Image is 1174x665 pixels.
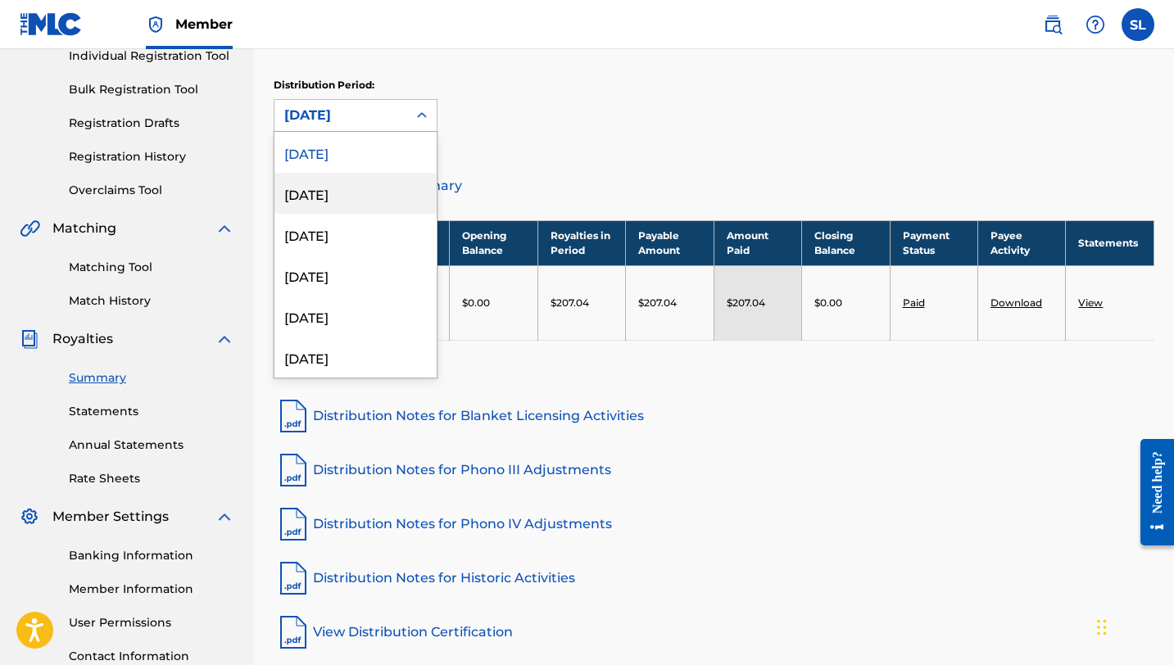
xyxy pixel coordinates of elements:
[638,296,677,310] p: $207.04
[52,329,113,349] span: Royalties
[1079,8,1112,41] div: Help
[20,507,39,527] img: Member Settings
[978,220,1066,265] th: Payee Activity
[69,614,234,631] a: User Permissions
[626,220,714,265] th: Payable Amount
[1097,603,1107,652] div: Drag
[69,81,234,98] a: Bulk Registration Tool
[69,47,234,65] a: Individual Registration Tool
[1122,8,1154,41] div: User Menu
[69,403,234,420] a: Statements
[274,337,437,378] div: [DATE]
[551,296,589,310] p: $207.04
[274,132,437,173] div: [DATE]
[69,369,234,387] a: Summary
[20,12,83,36] img: MLC Logo
[20,329,39,349] img: Royalties
[903,296,925,309] a: Paid
[890,220,977,265] th: Payment Status
[727,296,765,310] p: $207.04
[52,507,169,527] span: Member Settings
[284,106,397,125] div: [DATE]
[990,296,1042,309] a: Download
[215,507,234,527] img: expand
[52,219,116,238] span: Matching
[69,470,234,487] a: Rate Sheets
[274,296,437,337] div: [DATE]
[274,214,437,255] div: [DATE]
[537,220,625,265] th: Royalties in Period
[274,396,313,436] img: pdf
[274,450,1154,490] a: Distribution Notes for Phono III Adjustments
[69,259,234,276] a: Matching Tool
[1078,296,1103,309] a: View
[274,396,1154,436] a: Distribution Notes for Blanket Licensing Activities
[274,450,313,490] img: pdf
[215,219,234,238] img: expand
[1128,426,1174,558] iframe: Resource Center
[274,255,437,296] div: [DATE]
[69,115,234,132] a: Registration Drafts
[274,504,1154,544] a: Distribution Notes for Phono IV Adjustments
[274,504,313,544] img: pdf
[146,15,165,34] img: Top Rightsholder
[1086,15,1105,34] img: help
[1092,586,1174,665] iframe: Chat Widget
[450,220,537,265] th: Opening Balance
[714,220,801,265] th: Amount Paid
[1036,8,1069,41] a: Public Search
[69,648,234,665] a: Contact Information
[1043,15,1063,34] img: search
[802,220,890,265] th: Closing Balance
[215,329,234,349] img: expand
[462,296,490,310] p: $0.00
[274,559,1154,598] a: Distribution Notes for Historic Activities
[274,173,437,214] div: [DATE]
[69,581,234,598] a: Member Information
[274,613,313,652] img: pdf
[69,292,234,310] a: Match History
[274,559,313,598] img: pdf
[69,182,234,199] a: Overclaims Tool
[1066,220,1154,265] th: Statements
[274,613,1154,652] a: View Distribution Certification
[175,15,233,34] span: Member
[274,78,437,93] p: Distribution Period:
[274,166,1154,206] a: Distribution Summary
[69,148,234,165] a: Registration History
[69,437,234,454] a: Annual Statements
[20,219,40,238] img: Matching
[69,547,234,564] a: Banking Information
[814,296,842,310] p: $0.00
